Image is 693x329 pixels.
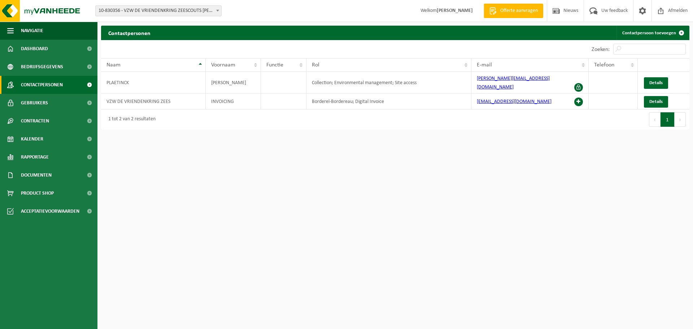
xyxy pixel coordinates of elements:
[661,112,675,127] button: 1
[477,99,552,104] a: [EMAIL_ADDRESS][DOMAIN_NAME]
[21,184,54,202] span: Product Shop
[21,94,48,112] span: Gebruikers
[616,26,689,40] a: Contactpersoon toevoegen
[21,112,49,130] span: Contracten
[306,72,471,94] td: Collection; Environmental management; Site access
[95,5,222,16] span: 10-830356 - VZW DE VRIENDENKRING ZEESCOUTS JAN BART - HARELBEKE
[644,77,668,89] a: Details
[211,62,235,68] span: Voornaam
[649,112,661,127] button: Previous
[21,148,49,166] span: Rapportage
[105,113,156,126] div: 1 tot 2 van 2 resultaten
[649,81,663,85] span: Details
[266,62,283,68] span: Functie
[484,4,543,18] a: Offerte aanvragen
[21,166,52,184] span: Documenten
[101,26,158,40] h2: Contactpersonen
[96,6,221,16] span: 10-830356 - VZW DE VRIENDENKRING ZEESCOUTS JAN BART - HARELBEKE
[649,99,663,104] span: Details
[477,62,492,68] span: E-mail
[21,76,63,94] span: Contactpersonen
[206,72,261,94] td: [PERSON_NAME]
[21,202,79,220] span: Acceptatievoorwaarden
[101,72,206,94] td: PLAETINCK
[675,112,686,127] button: Next
[306,94,471,109] td: Borderel-Bordereau; Digital Invoice
[592,47,610,52] label: Zoeken:
[106,62,121,68] span: Naam
[21,58,63,76] span: Bedrijfsgegevens
[21,40,48,58] span: Dashboard
[498,7,540,14] span: Offerte aanvragen
[644,96,668,108] a: Details
[21,22,43,40] span: Navigatie
[21,130,43,148] span: Kalender
[594,62,614,68] span: Telefoon
[477,76,550,90] a: [PERSON_NAME][EMAIL_ADDRESS][DOMAIN_NAME]
[101,94,206,109] td: VZW DE VRIENDENKRING ZEES
[206,94,261,109] td: INVOICING
[312,62,319,68] span: Rol
[437,8,473,13] strong: [PERSON_NAME]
